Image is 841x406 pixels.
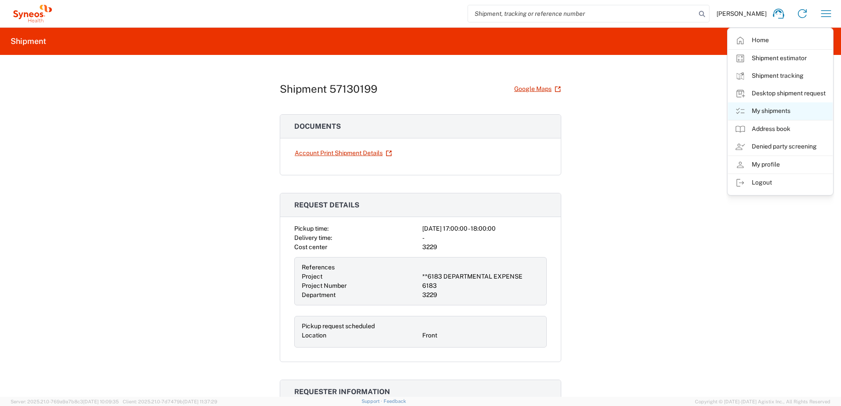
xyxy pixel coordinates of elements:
[422,332,437,339] span: Front
[717,10,767,18] span: [PERSON_NAME]
[728,102,833,120] a: My shipments
[294,145,392,161] a: Account Print Shipment Details
[468,5,696,22] input: Shipment, tracking or reference number
[728,50,833,67] a: Shipment estimator
[422,281,539,290] div: 6183
[384,399,406,404] a: Feedback
[422,243,547,252] div: 3229
[728,32,833,49] a: Home
[294,225,329,232] span: Pickup time:
[728,138,833,156] a: Denied party screening
[422,272,539,281] div: **6183 DEPARTMENTAL EXPENSE
[422,233,547,243] div: -
[83,399,119,404] span: [DATE] 10:09:35
[728,67,833,85] a: Shipment tracking
[728,174,833,192] a: Logout
[294,243,327,250] span: Cost center
[123,399,217,404] span: Client: 2025.21.0-7d7479b
[728,85,833,102] a: Desktop shipment request
[422,290,539,300] div: 3229
[514,81,561,97] a: Google Maps
[362,399,384,404] a: Support
[302,290,419,300] div: Department
[422,224,547,233] div: [DATE] 17:00:00 - 18:00:00
[294,234,332,241] span: Delivery time:
[728,156,833,174] a: My profile
[11,399,119,404] span: Server: 2025.21.0-769a9a7b8c3
[302,281,419,290] div: Project Number
[302,323,375,330] span: Pickup request scheduled
[294,122,341,130] span: Documents
[11,36,46,47] h2: Shipment
[183,399,217,404] span: [DATE] 11:37:29
[728,120,833,138] a: Address book
[294,388,390,396] span: Requester information
[302,264,335,271] span: References
[695,398,830,406] span: Copyright © [DATE]-[DATE] Agistix Inc., All Rights Reserved
[294,201,359,209] span: Request details
[302,272,419,281] div: Project
[302,332,326,339] span: Location
[280,83,377,95] h1: Shipment 57130199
